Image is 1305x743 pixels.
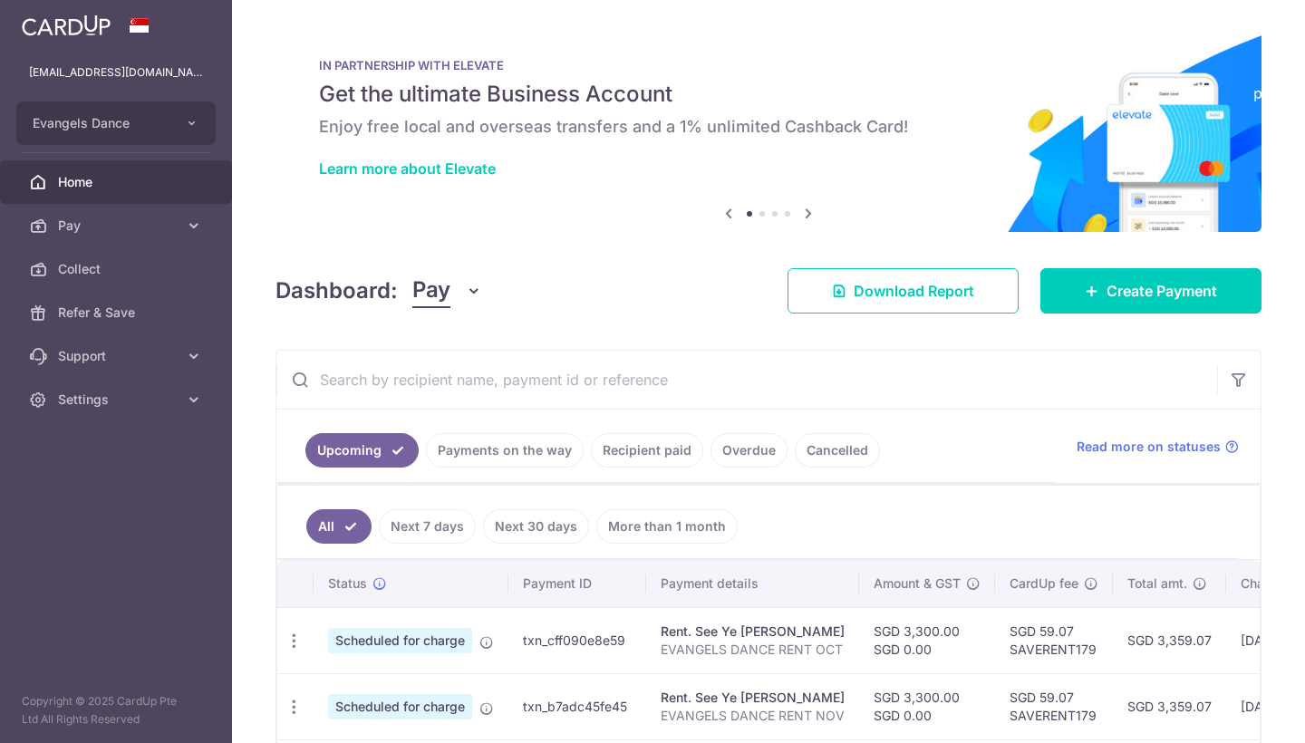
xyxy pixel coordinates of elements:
td: SGD 59.07 SAVERENT179 [995,607,1113,673]
a: Next 7 days [379,509,476,544]
span: Collect [58,260,178,278]
button: Evangels Dance [16,101,216,145]
a: Recipient paid [591,433,703,468]
span: Amount & GST [874,574,961,593]
span: Pay [412,274,450,308]
div: Rent. See Ye [PERSON_NAME] [661,689,845,707]
span: Total amt. [1127,574,1187,593]
a: Learn more about Elevate [319,159,496,178]
a: More than 1 month [596,509,738,544]
a: Download Report [788,268,1019,314]
td: txn_cff090e8e59 [508,607,646,673]
td: SGD 59.07 SAVERENT179 [995,673,1113,739]
a: All [306,509,372,544]
a: Create Payment [1040,268,1261,314]
img: Renovation banner [275,29,1261,232]
span: CardUp fee [1010,574,1078,593]
a: Read more on statuses [1077,438,1239,456]
td: txn_b7adc45fe45 [508,673,646,739]
h6: Enjoy free local and overseas transfers and a 1% unlimited Cashback Card! [319,116,1218,138]
h4: Dashboard: [275,275,398,307]
span: Home [58,173,178,191]
p: [EMAIL_ADDRESS][DOMAIN_NAME] [29,63,203,82]
td: SGD 3,359.07 [1113,607,1226,673]
td: SGD 3,359.07 [1113,673,1226,739]
a: Payments on the way [426,433,584,468]
a: Upcoming [305,433,419,468]
h5: Get the ultimate Business Account [319,80,1218,109]
p: EVANGELS DANCE RENT NOV [661,707,845,725]
p: EVANGELS DANCE RENT OCT [661,641,845,659]
span: Create Payment [1107,280,1217,302]
th: Payment ID [508,560,646,607]
span: Evangels Dance [33,114,167,132]
a: Cancelled [795,433,880,468]
img: CardUp [22,14,111,36]
td: SGD 3,300.00 SGD 0.00 [859,673,995,739]
span: Refer & Save [58,304,178,322]
button: Pay [412,274,482,308]
span: Settings [58,391,178,409]
td: SGD 3,300.00 SGD 0.00 [859,607,995,673]
span: Pay [58,217,178,235]
span: Scheduled for charge [328,628,472,653]
span: Scheduled for charge [328,694,472,719]
span: Download Report [854,280,974,302]
span: Status [328,574,367,593]
a: Overdue [710,433,788,468]
span: Read more on statuses [1077,438,1221,456]
input: Search by recipient name, payment id or reference [276,351,1217,409]
th: Payment details [646,560,859,607]
div: Rent. See Ye [PERSON_NAME] [661,622,845,641]
span: Support [58,347,178,365]
p: IN PARTNERSHIP WITH ELEVATE [319,58,1218,72]
a: Next 30 days [483,509,589,544]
